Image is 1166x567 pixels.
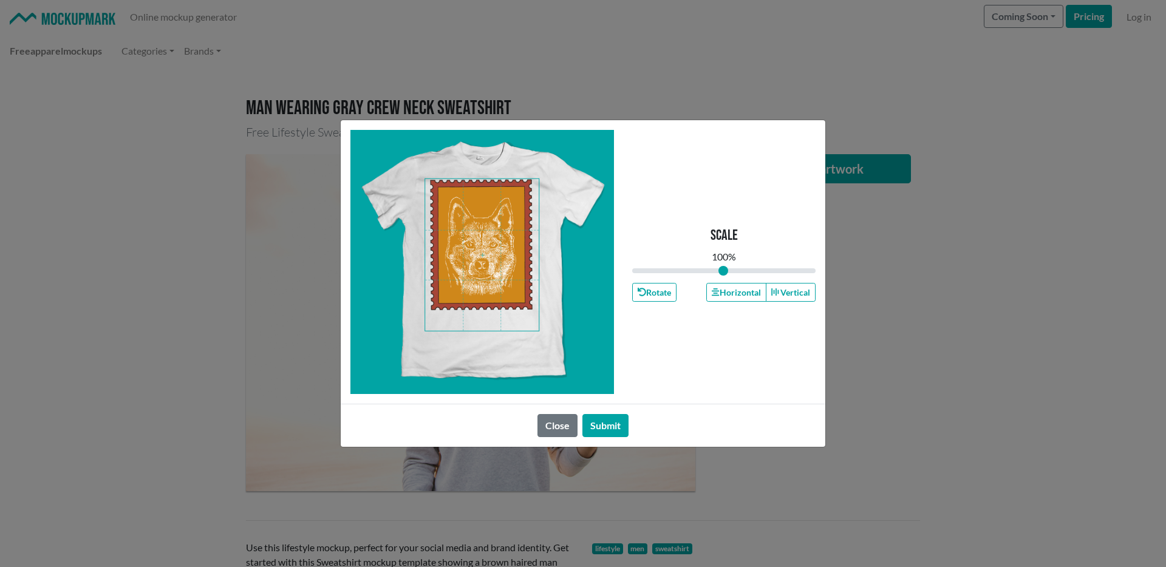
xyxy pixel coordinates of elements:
div: 100 % [712,250,736,264]
button: Submit [582,414,629,437]
p: Scale [711,227,738,245]
button: Close [537,414,578,437]
button: Horizontal [706,283,766,302]
button: Vertical [766,283,816,302]
button: Rotate [632,283,677,302]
